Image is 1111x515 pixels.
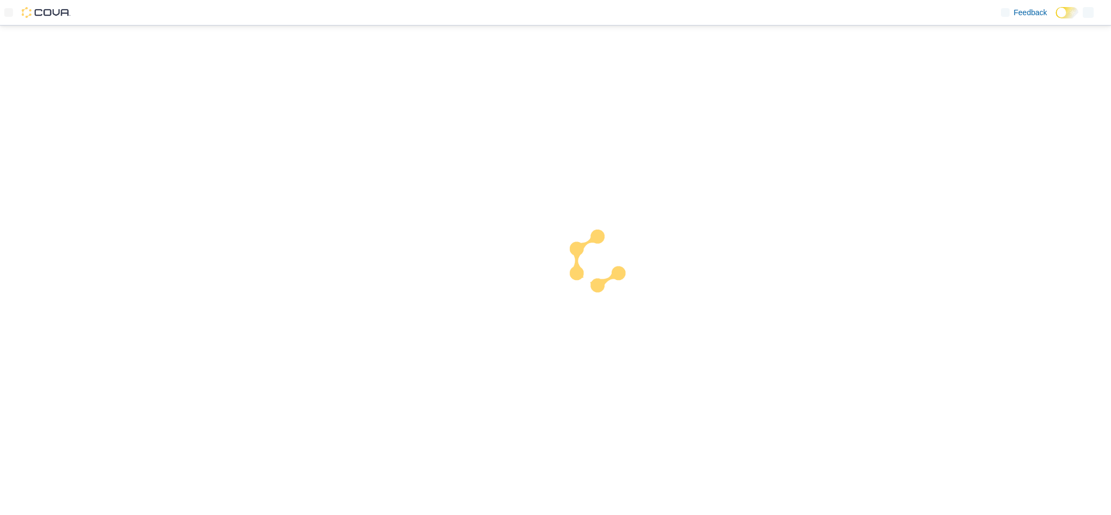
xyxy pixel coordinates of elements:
[556,221,637,303] img: cova-loader
[22,7,70,18] img: Cova
[997,2,1051,23] a: Feedback
[1056,7,1078,18] input: Dark Mode
[1014,7,1047,18] span: Feedback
